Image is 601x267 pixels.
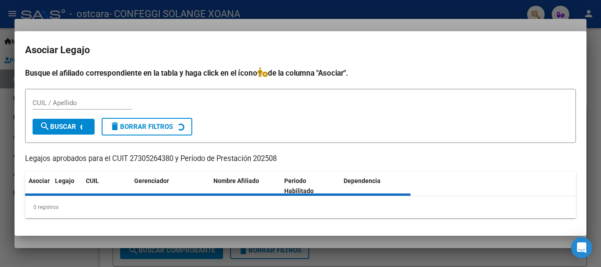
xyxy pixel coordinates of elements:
datatable-header-cell: Nombre Afiliado [210,172,281,201]
span: Periodo Habilitado [284,177,314,194]
span: Borrar Filtros [110,123,173,131]
datatable-header-cell: Dependencia [340,172,411,201]
button: Borrar Filtros [102,118,192,135]
span: Asociar [29,177,50,184]
span: CUIL [86,177,99,184]
span: Gerenciador [134,177,169,184]
span: Nombre Afiliado [213,177,259,184]
span: Buscar [40,123,76,131]
span: Dependencia [344,177,381,184]
button: Buscar [33,119,95,135]
div: Open Intercom Messenger [571,237,592,258]
p: Legajos aprobados para el CUIT 27305264380 y Período de Prestación 202508 [25,154,576,165]
datatable-header-cell: Asociar [25,172,51,201]
mat-icon: delete [110,121,120,132]
div: 0 registros [25,196,576,218]
datatable-header-cell: Periodo Habilitado [281,172,340,201]
h4: Busque el afiliado correspondiente en la tabla y haga click en el ícono de la columna "Asociar". [25,67,576,79]
datatable-header-cell: CUIL [82,172,131,201]
mat-icon: search [40,121,50,132]
span: Legajo [55,177,74,184]
datatable-header-cell: Legajo [51,172,82,201]
datatable-header-cell: Gerenciador [131,172,210,201]
h2: Asociar Legajo [25,42,576,59]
